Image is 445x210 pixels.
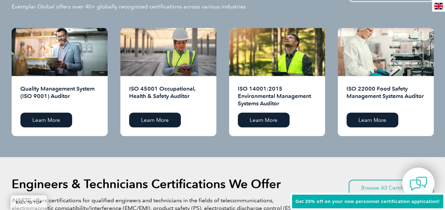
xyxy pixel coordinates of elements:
[238,113,290,127] a: Learn More
[129,85,208,107] h2: ISO 45001 Occupational, Health & Safety Auditor
[409,175,427,192] img: contact-chat.png
[238,85,316,107] h2: ISO 14001:2015 Environmental Management Systems Auditor
[434,3,443,9] img: en
[347,113,398,127] a: Learn More
[347,85,425,107] h2: ISO 22000 Food Safety Management Systems Auditor
[129,113,181,127] a: Learn More
[11,195,47,210] a: BACK TO TOP
[20,85,99,107] h2: Quality Management System (ISO 9001) Auditor
[295,199,440,204] span: Get 20% off on your new personnel certification application!
[12,178,281,190] h2: Engineers & Technicians Certifications We Offer
[349,180,434,196] a: Browse All Certifications
[20,113,72,127] a: Learn More
[12,3,246,11] p: Exemplar Global offers over 40+ globally recognized certifications across various industries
